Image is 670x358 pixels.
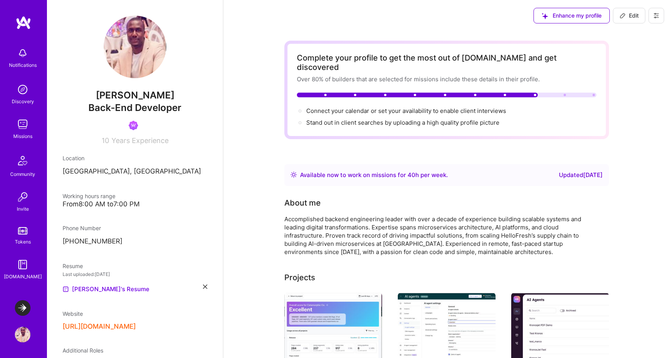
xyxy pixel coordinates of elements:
i: icon SuggestedTeams [542,13,548,19]
span: Working hours range [63,193,115,199]
div: Discovery [12,97,34,106]
button: [URL][DOMAIN_NAME] [63,322,136,331]
img: discovery [15,82,31,97]
div: Over 80% of builders that are selected for missions include these details in their profile. [297,75,596,83]
span: Phone Number [63,225,101,231]
img: User Avatar [104,16,166,78]
a: User Avatar [13,327,32,342]
span: Connect your calendar or set your availability to enable client interviews [306,107,506,115]
img: tokens [18,227,27,234]
img: logo [16,16,31,30]
div: Stand out in client searches by uploading a high quality profile picture [306,118,499,127]
div: Tokens [15,238,31,246]
div: Community [10,170,35,178]
img: Community [13,151,32,170]
img: bell [15,45,31,61]
button: Enhance my profile [533,8,610,23]
img: User Avatar [15,327,31,342]
p: [PHONE_NUMBER] [63,237,207,246]
span: Website [63,310,83,317]
span: Back-End Developer [88,102,181,113]
div: Available now to work on missions for h per week . [300,170,448,180]
span: 40 [408,171,415,179]
div: Notifications [9,61,37,69]
div: Complete your profile to get the most out of [DOMAIN_NAME] and get discovered [297,53,596,72]
div: From 8:00 AM to 7:00 PM [63,200,207,208]
div: Last uploaded: [DATE] [63,270,207,278]
p: [GEOGRAPHIC_DATA], [GEOGRAPHIC_DATA] [63,167,207,176]
img: Been on Mission [129,121,138,130]
a: [PERSON_NAME]'s Resume [63,285,149,294]
div: Invite [17,205,29,213]
span: [PERSON_NAME] [63,89,207,101]
img: guide book [15,257,31,272]
span: Edit [620,12,639,20]
img: teamwork [15,116,31,132]
img: Resume [63,286,69,292]
i: icon Close [203,285,207,289]
div: Updated [DATE] [559,170,603,180]
div: Missions [13,132,32,140]
img: LaunchDarkly: Experimentation Delivery Team [15,300,31,316]
span: Enhance my profile [542,12,602,20]
button: Edit [613,8,645,23]
div: [DOMAIN_NAME] [4,272,42,281]
div: Projects [284,272,315,283]
div: Accomplished backend engineering leader with over a decade of experience building scalable system... [284,215,597,256]
a: LaunchDarkly: Experimentation Delivery Team [13,300,32,316]
div: Location [63,154,207,162]
span: Additional Roles [63,347,103,354]
span: Years Experience [111,136,169,145]
span: Resume [63,263,83,269]
div: About me [284,197,321,209]
span: 10 [102,136,109,145]
img: Availability [291,172,297,178]
img: Invite [15,189,31,205]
